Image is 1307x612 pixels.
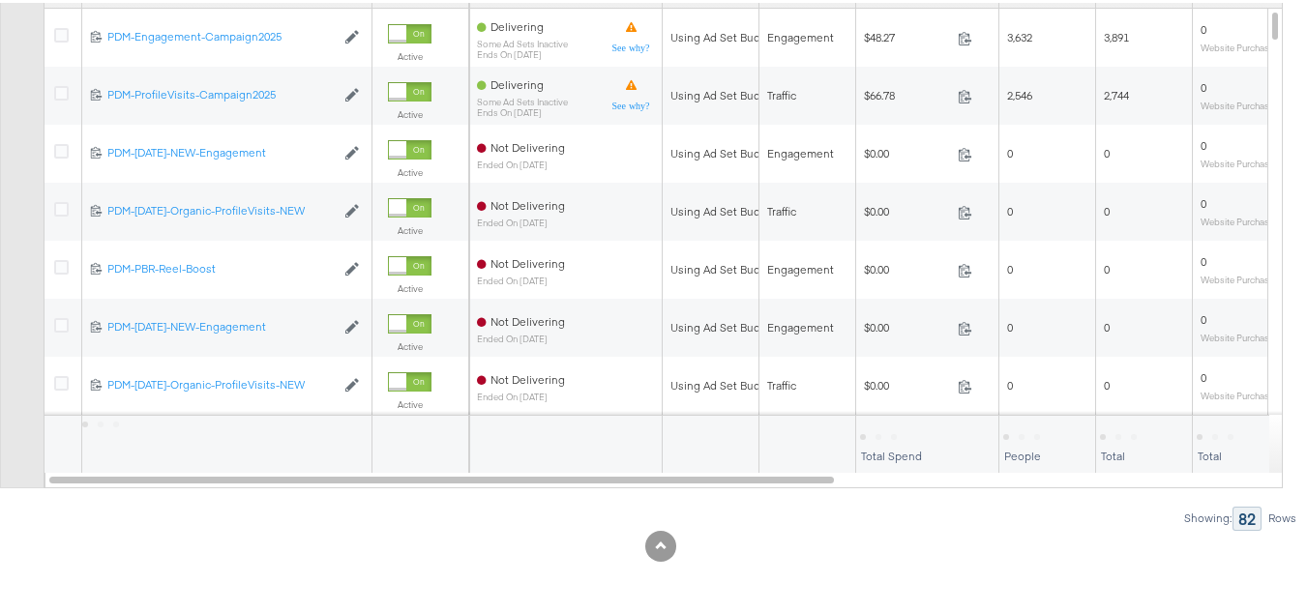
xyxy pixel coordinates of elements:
[767,143,834,158] span: Engagement
[670,317,778,333] div: Using Ad Set Budget
[388,279,431,292] label: Active
[1007,27,1032,42] span: 3,632
[1201,39,1279,50] sub: Website Purchases
[864,28,950,43] span: $48.27
[767,317,834,332] span: Engagement
[864,260,950,275] span: $0.00
[1201,19,1206,34] span: 0
[1201,77,1206,92] span: 0
[107,375,335,392] a: PDM-[DATE]-Organic-ProfileVisits-NEW
[477,36,568,46] sub: Some Ad Sets Inactive
[1104,375,1110,390] span: 0
[861,446,922,460] span: Total Spend
[490,196,565,211] span: Not Delivering
[1267,509,1297,522] div: Rows
[670,375,778,391] div: Using Ad Set Budget
[477,273,565,283] sub: ended on [DATE]
[1198,446,1222,460] span: Total
[477,46,568,57] sub: ends on [DATE]
[107,259,335,276] a: PDM-PBR-Reel-Boost
[864,86,950,101] span: $66.78
[477,94,568,104] sub: Some Ad Sets Inactive
[1183,509,1233,522] div: Showing:
[1007,201,1013,216] span: 0
[1201,271,1279,282] sub: Website Purchases
[107,85,335,101] div: PDM-ProfileVisits-Campaign2025
[107,85,335,102] a: PDM-ProfileVisits-Campaign2025
[670,85,778,101] div: Using Ad Set Budget
[767,27,834,42] span: Engagement
[107,317,335,334] a: PDM-[DATE]-NEW-Engagement
[864,144,950,159] span: $0.00
[1004,446,1041,460] span: People
[1233,504,1262,528] div: 82
[490,370,565,385] span: Not Delivering
[1201,155,1279,166] sub: Website Purchases
[477,331,565,341] sub: ended on [DATE]
[388,395,431,408] label: Active
[107,27,335,44] a: PDM-Engagement-Campaign2025
[477,157,565,167] sub: ended on [DATE]
[477,389,565,399] sub: ended on [DATE]
[1104,259,1110,274] span: 0
[1201,367,1206,382] span: 0
[1104,143,1110,158] span: 0
[1201,213,1279,224] sub: Website Purchases
[1201,387,1279,398] sub: Website Purchases
[1007,317,1013,332] span: 0
[388,337,431,350] label: Active
[490,138,565,153] span: Not Delivering
[1104,27,1129,42] span: 3,891
[490,16,544,31] span: Delivering
[1201,309,1206,324] span: 0
[107,317,335,333] div: PDM-[DATE]-NEW-Engagement
[107,27,335,43] div: PDM-Engagement-Campaign2025
[388,221,431,234] label: Active
[1101,446,1125,460] span: Total
[477,215,565,225] sub: ended on [DATE]
[107,259,335,275] div: PDM-PBR-Reel-Boost
[767,375,796,390] span: Traffic
[670,27,778,43] div: Using Ad Set Budget
[1007,259,1013,274] span: 0
[1007,85,1032,100] span: 2,546
[767,201,796,216] span: Traffic
[864,376,950,391] span: $0.00
[670,143,778,159] div: Using Ad Set Budget
[1201,193,1206,208] span: 0
[670,259,778,275] div: Using Ad Set Budget
[1104,317,1110,332] span: 0
[477,104,568,115] sub: ends on [DATE]
[1201,329,1279,340] sub: Website Purchases
[1201,97,1279,108] sub: Website Purchases
[767,259,834,274] span: Engagement
[1104,85,1129,100] span: 2,744
[388,163,431,176] label: Active
[490,312,565,327] span: Not Delivering
[864,202,950,217] span: $0.00
[107,375,335,391] div: PDM-[DATE]-Organic-ProfileVisits-NEW
[1007,143,1013,158] span: 0
[1201,135,1206,150] span: 0
[107,143,335,160] a: PDM-[DATE]-NEW-Engagement
[388,47,431,60] label: Active
[107,201,335,218] a: PDM-[DATE]-Organic-ProfileVisits-NEW
[1104,201,1110,216] span: 0
[767,85,796,100] span: Traffic
[388,105,431,118] label: Active
[1201,251,1206,266] span: 0
[107,143,335,159] div: PDM-[DATE]-NEW-Engagement
[670,201,778,217] div: Using Ad Set Budget
[107,201,335,217] div: PDM-[DATE]-Organic-ProfileVisits-NEW
[490,74,544,89] span: Delivering
[864,318,950,333] span: $0.00
[1007,375,1013,390] span: 0
[490,254,565,269] span: Not Delivering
